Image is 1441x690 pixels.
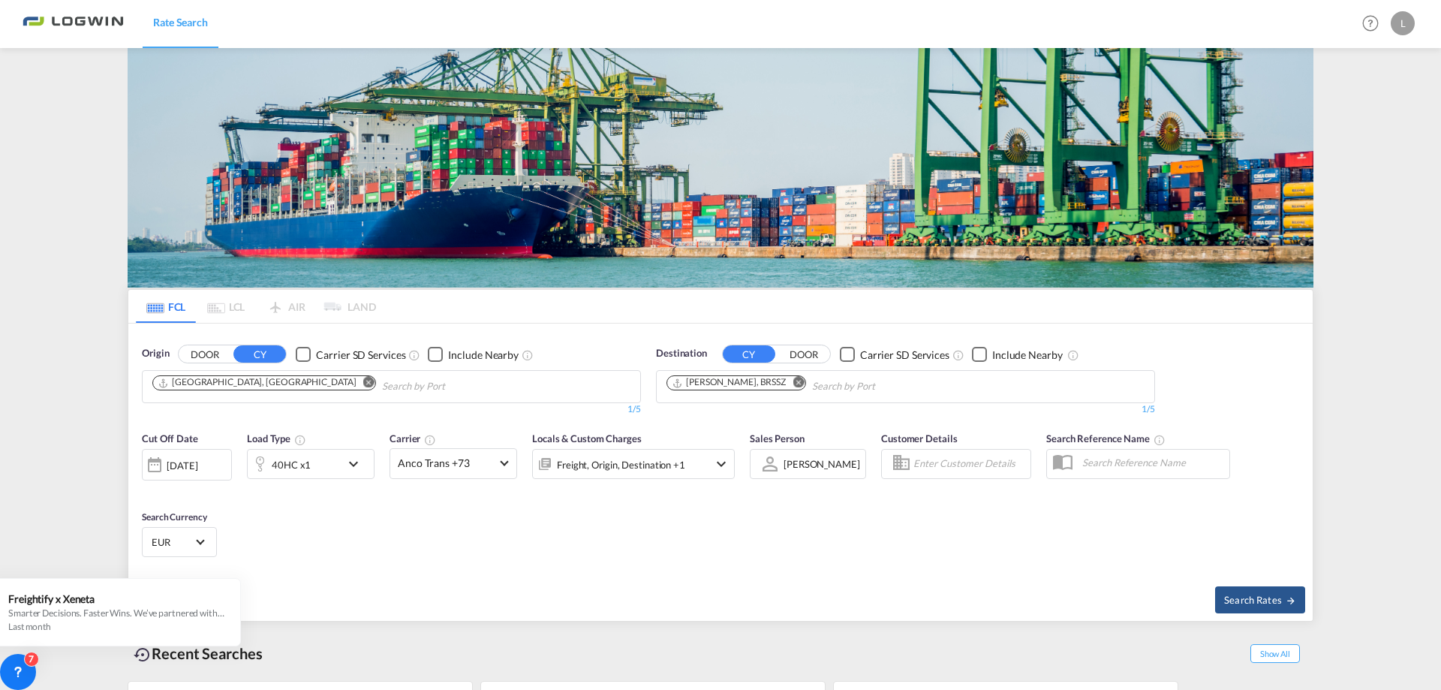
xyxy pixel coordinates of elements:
input: Chips input. [382,375,525,399]
md-checkbox: Checkbox No Ink [840,346,949,362]
span: Search Rates [1224,594,1296,606]
button: CY [723,345,775,363]
div: Freight Origin Destination Dock Stuffingicon-chevron-down [532,449,735,479]
div: Carrier SD Services [860,348,949,363]
div: 40HC x1 [272,454,311,475]
img: bc73a0e0d8c111efacd525e4c8ad7d32.png [23,7,124,41]
md-checkbox: Checkbox No Ink [428,346,519,362]
button: DOOR [778,346,830,363]
md-icon: icon-information-outline [294,434,306,446]
span: Rate Search [153,16,208,29]
md-checkbox: Checkbox No Ink [972,346,1063,362]
div: Hamburg, DEHAM [158,376,356,389]
span: Sales Person [750,432,805,444]
button: Remove [353,376,375,391]
span: Customer Details [881,432,957,444]
div: 40HC x1icon-chevron-down [247,449,375,479]
md-icon: Unchecked: Ignores neighbouring ports when fetching rates.Checked : Includes neighbouring ports w... [522,349,534,361]
md-icon: Unchecked: Search for CY (Container Yard) services for all selected carriers.Checked : Search for... [952,349,964,361]
md-icon: The selected Trucker/Carrierwill be displayed in the rate results If the rates are from another f... [424,434,436,446]
md-chips-wrap: Chips container. Use arrow keys to select chips. [664,371,961,399]
div: 1/5 [656,403,1155,416]
div: Freight Origin Destination Dock Stuffing [557,454,685,475]
div: Recent Searches [128,637,269,670]
input: Search Reference Name [1075,451,1229,474]
div: [PERSON_NAME] [784,458,860,470]
div: [DATE] [167,459,197,472]
span: EUR [152,535,194,549]
span: Help [1358,11,1383,36]
md-icon: Your search will be saved by the below given name [1154,434,1166,446]
div: Press delete to remove this chip. [672,376,789,389]
div: Press delete to remove this chip. [158,376,359,389]
input: Enter Customer Details [913,453,1026,475]
span: Show All [1250,644,1300,663]
md-chips-wrap: Chips container. Use arrow keys to select chips. [150,371,531,399]
div: L [1391,11,1415,35]
md-icon: icon-backup-restore [134,646,152,664]
md-checkbox: Checkbox No Ink [296,346,405,362]
md-datepicker: Select [142,478,153,499]
button: Remove [783,376,805,391]
div: 1/5 [142,403,641,416]
md-pagination-wrapper: Use the left and right arrow keys to navigate between tabs [136,290,376,323]
md-icon: icon-arrow-right [1286,595,1296,606]
span: Load Type [247,432,306,444]
md-select: Sales Person: Laura Cuoco [782,453,862,475]
span: Locals & Custom Charges [532,432,642,444]
span: Search Reference Name [1046,432,1166,444]
div: OriginDOOR CY Checkbox No InkUnchecked: Search for CY (Container Yard) services for all selected ... [128,324,1313,620]
span: Destination [656,346,707,361]
div: Carrier SD Services [316,348,405,363]
md-select: Select Currency: € EUREuro [150,531,209,553]
div: Include Nearby [992,348,1063,363]
md-icon: Unchecked: Search for CY (Container Yard) services for all selected carriers.Checked : Search for... [408,349,420,361]
md-icon: Unchecked: Ignores neighbouring ports when fetching rates.Checked : Includes neighbouring ports w... [1067,349,1079,361]
span: Cut Off Date [142,432,198,444]
button: CY [233,345,286,363]
button: DOOR [179,346,231,363]
div: [DATE] [142,449,232,481]
md-icon: icon-chevron-down [344,455,370,473]
div: Santos, BRSSZ [672,376,786,389]
img: bild-fuer-ratentool.png [128,48,1313,288]
span: Search Currency [142,511,207,523]
div: Help [1358,11,1391,38]
button: Search Ratesicon-arrow-right [1215,586,1305,613]
span: Carrier [390,432,436,444]
span: Anco Trans +73 [398,456,495,471]
md-icon: icon-chevron-down [712,455,730,473]
md-tab-item: FCL [136,290,196,323]
div: Include Nearby [448,348,519,363]
span: Origin [142,346,169,361]
input: Chips input. [812,375,955,399]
